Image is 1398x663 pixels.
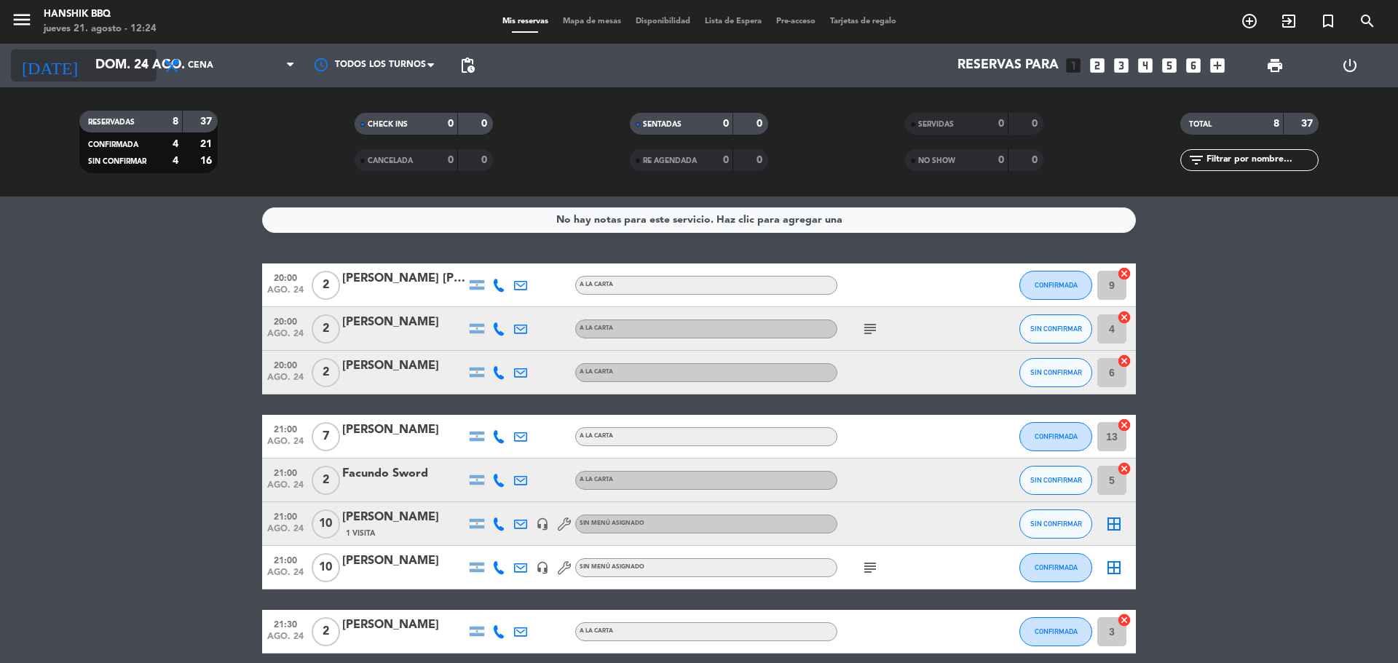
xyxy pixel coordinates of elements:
strong: 0 [448,155,454,165]
span: Pre-acceso [769,17,823,25]
span: 7 [312,422,340,451]
span: print [1266,57,1284,74]
i: looks_two [1088,56,1107,75]
span: CONFIRMADA [1035,432,1078,440]
div: No hay notas para este servicio. Haz clic para agregar una [556,212,842,229]
i: power_settings_new [1341,57,1359,74]
span: 21:00 [267,507,304,524]
span: CANCELADA [368,157,413,164]
span: 20:00 [267,269,304,285]
span: SENTADAS [643,121,682,128]
strong: 8 [173,116,178,127]
span: SIN CONFIRMAR [1030,368,1082,376]
span: SIN CONFIRMAR [88,158,146,165]
button: CONFIRMADA [1019,617,1092,646]
strong: 0 [757,119,765,129]
span: Reservas para [957,58,1059,73]
span: pending_actions [459,57,476,74]
strong: 8 [1273,119,1279,129]
span: A LA CARTA [580,433,613,439]
span: ago. 24 [267,524,304,541]
span: Sin menú asignado [580,564,644,570]
div: [PERSON_NAME] [342,552,466,571]
span: NO SHOW [918,157,955,164]
i: subject [861,559,879,576]
i: turned_in_not [1319,12,1337,30]
button: CONFIRMADA [1019,271,1092,300]
i: cancel [1117,613,1132,627]
span: 21:30 [267,615,304,632]
span: Cena [188,60,213,71]
strong: 0 [723,155,729,165]
div: [PERSON_NAME] [342,421,466,440]
button: SIN CONFIRMAR [1019,314,1092,344]
i: border_all [1105,515,1123,533]
span: A LA CARTA [580,282,613,287]
span: ago. 24 [267,329,304,346]
i: filter_list [1188,151,1205,169]
div: Hanshik BBQ [44,7,157,22]
strong: 0 [1032,155,1040,165]
span: CONFIRMADA [88,141,138,148]
span: ago. 24 [267,285,304,302]
span: SIN CONFIRMAR [1030,476,1082,484]
span: A LA CARTA [580,477,613,483]
i: looks_4 [1136,56,1155,75]
span: ago. 24 [267,568,304,584]
strong: 0 [723,119,729,129]
span: ago. 24 [267,480,304,497]
span: CONFIRMADA [1035,281,1078,289]
i: add_circle_outline [1241,12,1258,30]
span: 2 [312,271,340,300]
strong: 16 [200,156,215,166]
strong: 0 [481,155,490,165]
span: Disponibilidad [628,17,698,25]
i: cancel [1117,266,1132,281]
strong: 0 [481,119,490,129]
i: cancel [1117,354,1132,368]
span: SIN CONFIRMAR [1030,325,1082,333]
i: cancel [1117,310,1132,325]
i: menu [11,9,33,31]
div: jueves 21. agosto - 12:24 [44,22,157,36]
input: Filtrar por nombre... [1205,152,1318,168]
button: CONFIRMADA [1019,422,1092,451]
strong: 37 [1301,119,1316,129]
span: 10 [312,553,340,582]
span: A LA CARTA [580,369,613,375]
button: SIN CONFIRMAR [1019,509,1092,539]
i: arrow_drop_down [135,57,153,74]
span: A LA CARTA [580,628,613,634]
span: Mis reservas [495,17,556,25]
button: SIN CONFIRMAR [1019,466,1092,495]
i: [DATE] [11,49,88,82]
i: border_all [1105,559,1123,576]
span: 10 [312,509,340,539]
div: [PERSON_NAME] [342,313,466,332]
div: [PERSON_NAME] [342,357,466,376]
i: search [1359,12,1376,30]
strong: 21 [200,139,215,149]
span: Tarjetas de regalo [823,17,904,25]
strong: 0 [998,155,1004,165]
span: Mapa de mesas [556,17,628,25]
span: RE AGENDADA [643,157,697,164]
div: [PERSON_NAME] [342,616,466,635]
button: menu [11,9,33,36]
span: Sin menú asignado [580,520,644,526]
strong: 4 [173,139,178,149]
span: ago. 24 [267,632,304,648]
span: CONFIRMADA [1035,627,1078,635]
span: 20:00 [267,312,304,329]
span: TOTAL [1189,121,1212,128]
i: looks_3 [1112,56,1131,75]
i: exit_to_app [1280,12,1298,30]
strong: 0 [1032,119,1040,129]
span: ago. 24 [267,437,304,453]
div: LOG OUT [1312,44,1387,87]
span: CONFIRMADA [1035,563,1078,571]
i: looks_6 [1184,56,1203,75]
span: RESERVADAS [88,119,135,126]
i: looks_one [1064,56,1083,75]
span: 21:00 [267,464,304,480]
